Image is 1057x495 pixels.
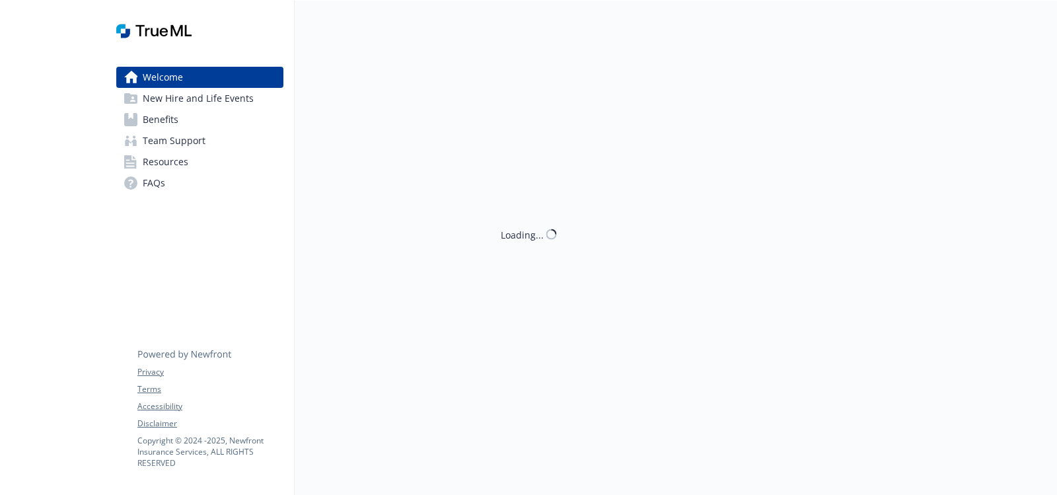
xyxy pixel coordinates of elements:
[143,151,188,172] span: Resources
[143,109,178,130] span: Benefits
[137,366,283,378] a: Privacy
[137,418,283,430] a: Disclaimer
[137,383,283,395] a: Terms
[116,109,283,130] a: Benefits
[137,435,283,469] p: Copyright © 2024 - 2025 , Newfront Insurance Services, ALL RIGHTS RESERVED
[137,400,283,412] a: Accessibility
[143,172,165,194] span: FAQs
[116,151,283,172] a: Resources
[143,88,254,109] span: New Hire and Life Events
[143,67,183,88] span: Welcome
[116,130,283,151] a: Team Support
[116,88,283,109] a: New Hire and Life Events
[116,172,283,194] a: FAQs
[501,227,544,241] div: Loading...
[143,130,205,151] span: Team Support
[116,67,283,88] a: Welcome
